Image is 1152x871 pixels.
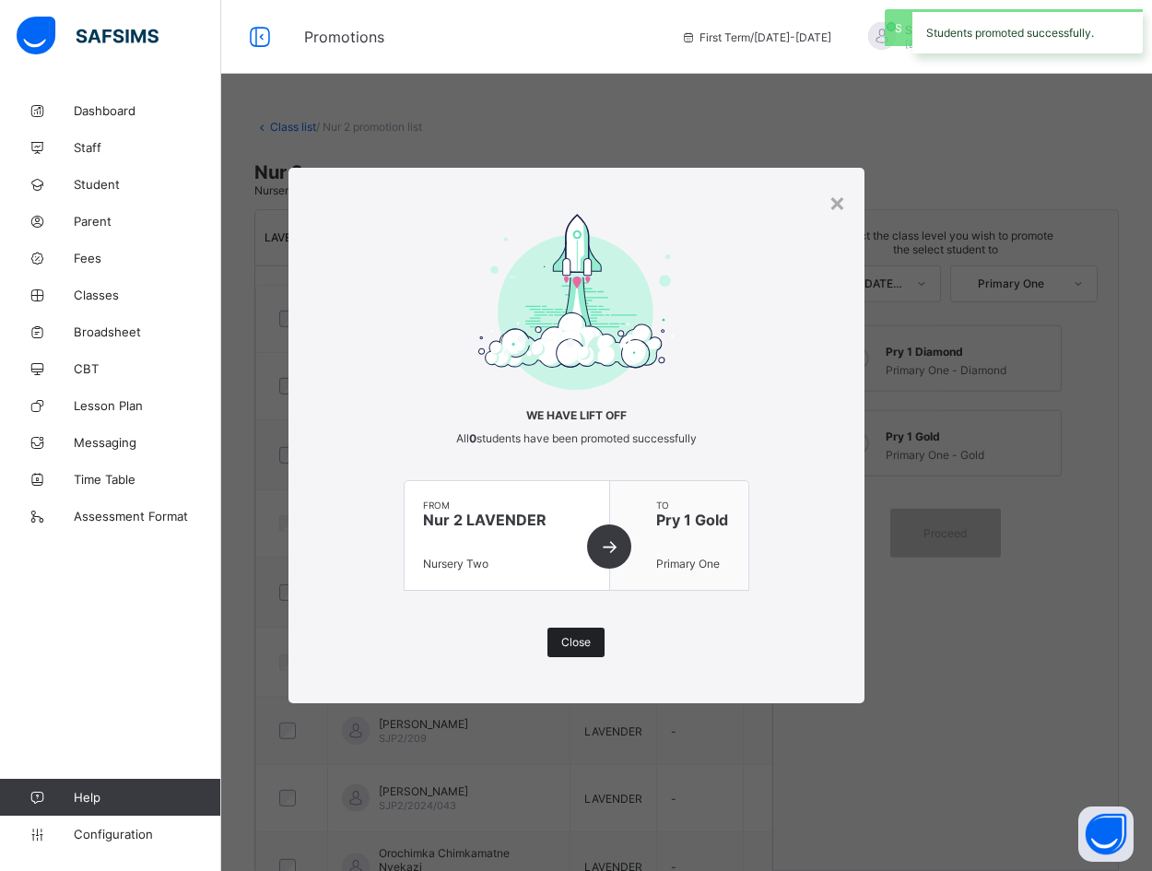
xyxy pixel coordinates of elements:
[1078,806,1134,862] button: Open asap
[656,500,729,511] span: to
[74,288,221,302] span: Classes
[74,472,221,487] span: Time Table
[681,30,831,44] span: session/term information
[74,177,221,192] span: Student
[423,500,592,511] span: from
[74,790,220,805] span: Help
[478,214,674,390] img: take-off-complete.1ce1a4aa937d04e8611fc73cc7ee0ef8.svg
[423,511,592,529] span: Nur 2 LAVENDER
[74,398,221,413] span: Lesson Plan
[829,186,846,218] div: ×
[74,140,221,155] span: Staff
[74,361,221,376] span: CBT
[304,28,653,46] span: Promotions
[74,324,221,339] span: Broadsheet
[656,511,729,529] span: Pry 1 Gold
[404,408,749,422] span: We have lift off
[74,827,220,842] span: Configuration
[74,435,221,450] span: Messaging
[456,431,697,445] span: All students have been promoted successfully
[74,509,221,524] span: Assessment Format
[469,431,476,445] b: 0
[74,103,221,118] span: Dashboard
[656,557,720,571] span: Primary One
[850,22,1108,53] div: SaintPaul II
[17,17,159,55] img: safsims
[74,251,221,265] span: Fees
[912,9,1143,53] div: Students promoted successfully.
[423,557,488,571] span: Nursery Two
[74,214,221,229] span: Parent
[561,635,591,649] span: Close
